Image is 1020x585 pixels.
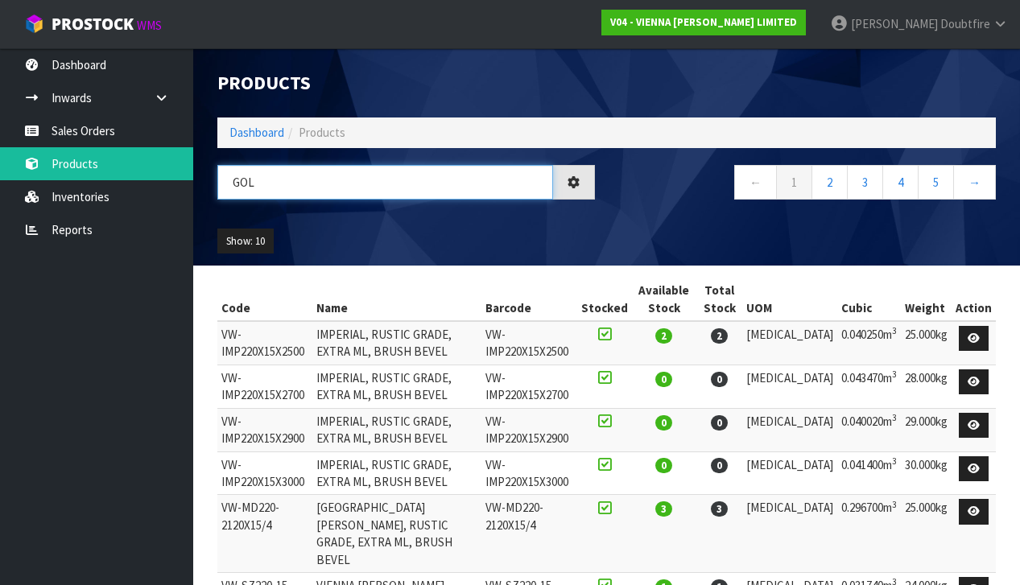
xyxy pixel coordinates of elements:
[837,451,901,495] td: 0.041400m
[217,408,312,451] td: VW-IMP220X15X2900
[882,165,919,200] a: 4
[901,408,952,451] td: 29.000kg
[940,16,990,31] span: Doubtfire
[711,372,728,387] span: 0
[742,408,837,451] td: [MEDICAL_DATA]
[901,321,952,365] td: 25.000kg
[217,451,312,495] td: VW-IMP220X15X3000
[137,18,162,33] small: WMS
[734,165,777,200] a: ←
[577,278,632,321] th: Stocked
[655,372,672,387] span: 0
[742,365,837,408] td: [MEDICAL_DATA]
[711,328,728,344] span: 2
[892,455,897,467] sup: 3
[901,365,952,408] td: 28.000kg
[217,495,312,573] td: VW-MD220-2120X15/4
[847,165,883,200] a: 3
[312,321,481,365] td: IMPERIAL, RUSTIC GRADE, EXTRA ML, BRUSH BEVEL
[217,365,312,408] td: VW-IMP220X15X2700
[312,408,481,451] td: IMPERIAL, RUSTIC GRADE, EXTRA ML, BRUSH BEVEL
[217,72,595,93] h1: Products
[299,125,345,140] span: Products
[711,458,728,473] span: 0
[892,499,897,510] sup: 3
[655,458,672,473] span: 0
[892,325,897,336] sup: 3
[901,451,952,495] td: 30.000kg
[52,14,134,35] span: ProStock
[696,278,742,321] th: Total Stock
[481,321,576,365] td: VW-IMP220X15X2500
[837,278,901,321] th: Cubic
[811,165,848,200] a: 2
[229,125,284,140] a: Dashboard
[619,165,997,204] nav: Page navigation
[837,365,901,408] td: 0.043470m
[481,451,576,495] td: VW-IMP220X15X3000
[952,278,996,321] th: Action
[312,365,481,408] td: IMPERIAL, RUSTIC GRADE, EXTRA ML, BRUSH BEVEL
[481,495,576,573] td: VW-MD220-2120X15/4
[312,278,481,321] th: Name
[217,165,553,200] input: Search products
[312,495,481,573] td: [GEOGRAPHIC_DATA][PERSON_NAME], RUSTIC GRADE, EXTRA ML, BRUSH BEVEL
[918,165,954,200] a: 5
[892,369,897,380] sup: 3
[655,328,672,344] span: 2
[953,165,996,200] a: →
[217,321,312,365] td: VW-IMP220X15X2500
[711,501,728,517] span: 3
[892,412,897,423] sup: 3
[24,14,44,34] img: cube-alt.png
[481,408,576,451] td: VW-IMP220X15X2900
[481,365,576,408] td: VW-IMP220X15X2700
[632,278,696,321] th: Available Stock
[217,278,312,321] th: Code
[742,278,837,321] th: UOM
[481,278,576,321] th: Barcode
[742,451,837,495] td: [MEDICAL_DATA]
[837,495,901,573] td: 0.296700m
[217,229,274,254] button: Show: 10
[655,501,672,517] span: 3
[655,415,672,431] span: 0
[610,15,797,29] strong: V04 - VIENNA [PERSON_NAME] LIMITED
[776,165,812,200] a: 1
[901,278,952,321] th: Weight
[312,451,481,495] td: IMPERIAL, RUSTIC GRADE, EXTRA ML, BRUSH BEVEL
[837,321,901,365] td: 0.040250m
[851,16,938,31] span: [PERSON_NAME]
[711,415,728,431] span: 0
[742,495,837,573] td: [MEDICAL_DATA]
[901,495,952,573] td: 25.000kg
[742,321,837,365] td: [MEDICAL_DATA]
[837,408,901,451] td: 0.040020m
